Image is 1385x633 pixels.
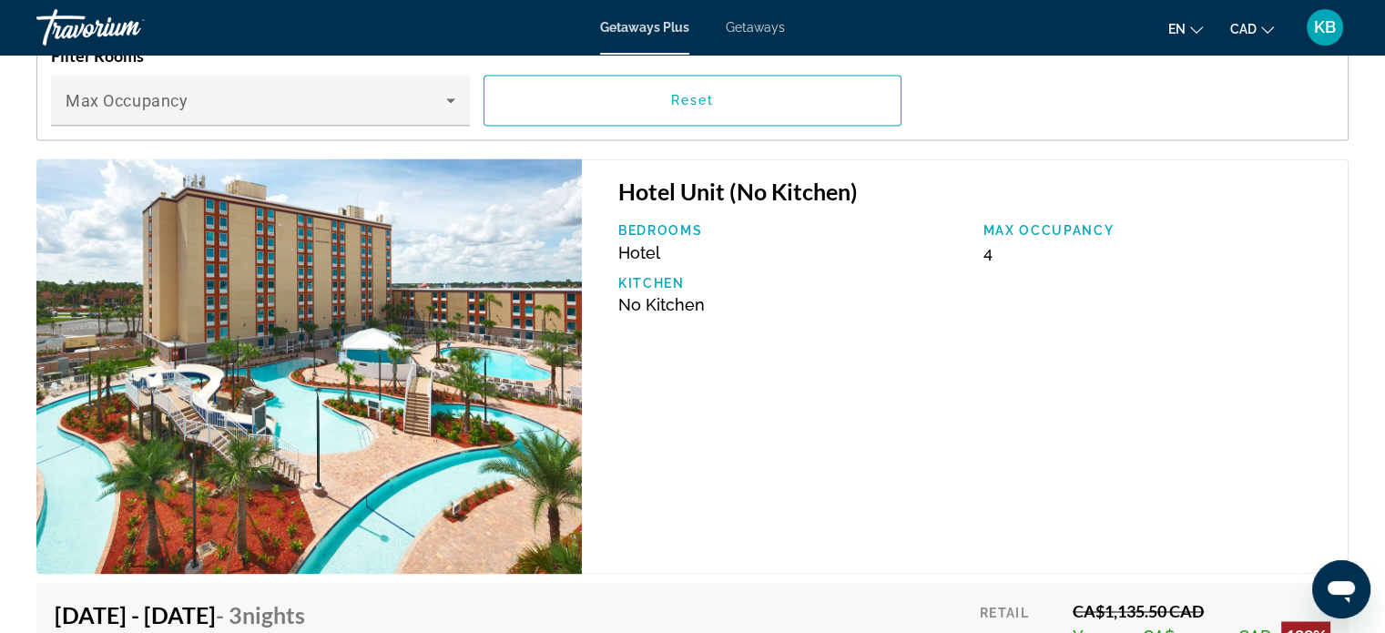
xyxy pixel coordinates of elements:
button: Change language [1168,15,1203,42]
a: Travorium [36,4,219,51]
a: Getaways Plus [600,20,689,35]
span: KB [1314,18,1336,36]
span: 4 [983,243,992,262]
span: Reset [671,93,715,107]
span: Max Occupancy [66,91,188,110]
span: Nights [242,601,305,628]
iframe: Button to launch messaging window [1312,560,1370,618]
div: CA$1,135.50 CAD [1073,601,1330,621]
span: No Kitchen [618,295,705,314]
span: en [1168,22,1186,36]
p: Kitchen [618,276,965,291]
span: CAD [1230,22,1257,36]
h4: Filter Rooms [51,46,1334,66]
button: Change currency [1230,15,1274,42]
span: - 3 [216,601,305,628]
span: Hotel [618,243,660,262]
h4: [DATE] - [DATE] [55,601,305,628]
a: Getaways [726,20,785,35]
button: Reset [484,75,902,126]
img: RGF1E01X.jpg [36,158,582,574]
p: Bedrooms [618,223,965,238]
p: Max Occupancy [983,223,1329,238]
button: User Menu [1301,8,1349,46]
h3: Hotel Unit (No Kitchen) [618,178,1329,205]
